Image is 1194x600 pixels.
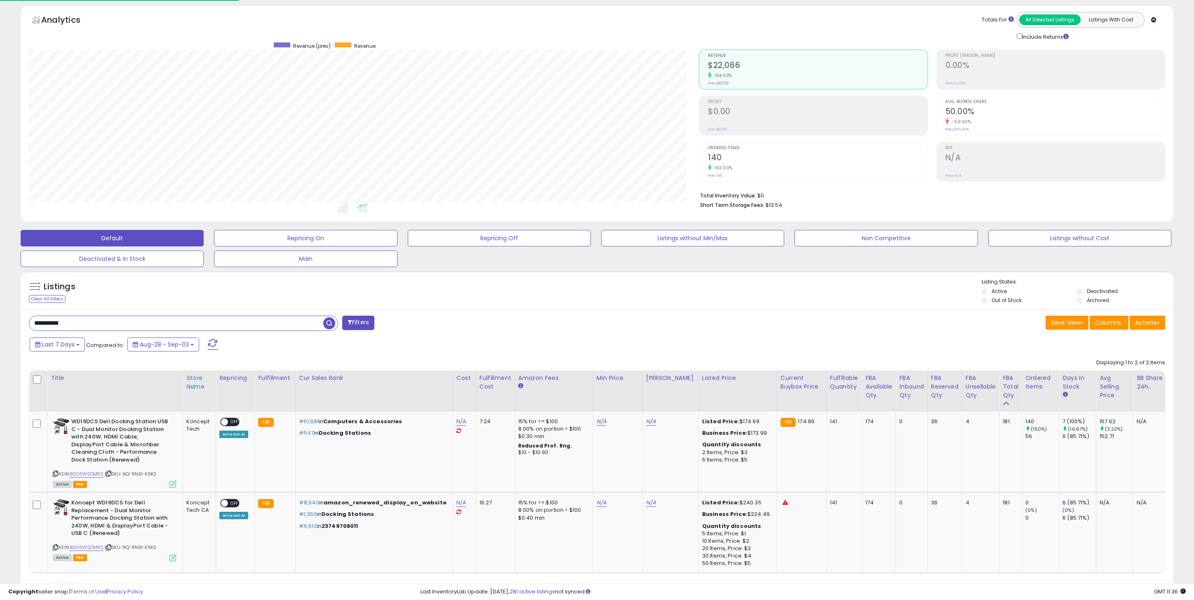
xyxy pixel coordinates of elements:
div: $173.99 [702,429,771,437]
div: 36 [931,499,956,506]
small: Amazon Fees. [518,382,523,390]
p: in [299,511,447,518]
div: Koncept Tech CA [186,499,209,514]
p: in [299,429,447,437]
a: N/A [597,499,606,507]
div: 8.00% on portion > $100 [518,506,587,514]
a: 281 active listings [510,588,555,595]
p: in [299,499,447,506]
div: 7 (100%) [1062,418,1096,425]
b: Business Price: [702,429,747,437]
div: 2 Items, Price: $3 [702,449,771,456]
div: 5 Items, Price: $1 [702,530,771,537]
span: #547 [299,429,314,437]
button: Default [21,230,204,246]
strong: Copyright [8,588,38,595]
p: Listing States: [982,278,1173,286]
div: BB Share 24h. [1137,374,1167,391]
span: amazon_renewed_display_on_website [324,499,447,506]
div: 36 [931,418,956,425]
div: $0.40 min [518,514,587,522]
h2: 0.00% [945,61,1165,72]
div: 50 Items, Price: $5 [702,560,771,567]
label: Deactivated [1087,288,1118,295]
button: Non Competitive [794,230,978,246]
div: $0.30 min [518,433,587,440]
div: 5 Items, Price: $5 [702,456,771,464]
span: Ordered Items [708,146,927,150]
span: Profit [708,100,927,104]
a: N/A [646,499,656,507]
div: $174.99 [702,418,771,425]
button: Last 7 Days [30,337,85,352]
div: 0 [899,499,921,506]
span: FBA [73,554,87,561]
div: [PERSON_NAME] [646,374,695,382]
small: FBA [258,499,273,508]
div: FBA Available Qty [865,374,892,400]
div: N/A [1100,499,1127,506]
div: 0 [1025,514,1059,522]
span: Columns [1095,319,1121,327]
div: 15% for <= $100 [518,418,587,425]
div: Koncept Tech [186,418,209,433]
span: Avg. Buybox Share [945,100,1165,104]
div: $240.35 [702,499,771,506]
a: N/A [456,499,466,507]
div: Days In Stock [1062,374,1093,391]
small: Prev: 0.00% [945,81,965,86]
div: 174 [865,418,889,425]
img: 41Zf60a3KlL._SL40_.jpg [53,418,69,434]
div: seller snap | | [8,588,143,596]
div: 141 [830,499,856,506]
div: 7.24 [479,418,508,425]
span: $13.54 [766,201,782,209]
span: Aug-28 - Sep-03 [140,340,189,349]
button: Listings With Cost [1080,14,1142,25]
span: #6,610 [299,522,317,530]
b: Listed Price: [702,499,740,506]
b: Listed Price: [702,417,740,425]
button: Actions [1130,316,1165,330]
b: Business Price: [702,510,747,518]
b: Quantity discounts [702,522,762,530]
small: -50.00% [949,119,971,125]
div: Cost [456,374,472,382]
div: 16.27 [479,499,508,506]
label: Archived [1087,297,1109,304]
div: : [702,441,771,448]
small: Days In Stock. [1062,391,1067,398]
span: #1,366 [299,510,317,518]
span: OFF [228,500,241,507]
small: (16.67%) [1068,426,1088,432]
span: Computers & Accessories [323,417,402,425]
div: 10 Items, Price: $2 [702,537,771,545]
small: 150.00% [712,165,733,171]
div: 6 (85.71%) [1062,514,1096,522]
h5: Listings [44,281,75,293]
div: N/A [1137,499,1164,506]
button: Main [214,251,397,267]
span: FBA [73,481,87,488]
div: Listed Price [702,374,773,382]
small: 158.03% [712,73,732,79]
div: Clear All Filters [29,295,66,303]
span: Docking Stations [322,510,374,518]
div: Avg Selling Price [1100,374,1130,400]
div: 0 [899,418,921,425]
small: (3.22%) [1105,426,1123,432]
div: Title [51,374,179,382]
div: 56 [1025,433,1059,440]
span: All listings currently available for purchase on Amazon [53,554,72,561]
div: 20 Items, Price: $3 [702,545,771,552]
div: Store Name [186,374,212,391]
label: Active [992,288,1007,295]
div: FBA Unsellable Qty [966,374,996,400]
div: 174 [865,499,889,506]
b: Short Term Storage Fees: [700,202,764,209]
span: 2025-09-12 11:36 GMT [1154,588,1186,595]
div: 4 [966,418,993,425]
small: (0%) [1062,507,1074,513]
div: $10 - $10.90 [518,449,587,456]
div: 0 [1025,499,1059,506]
